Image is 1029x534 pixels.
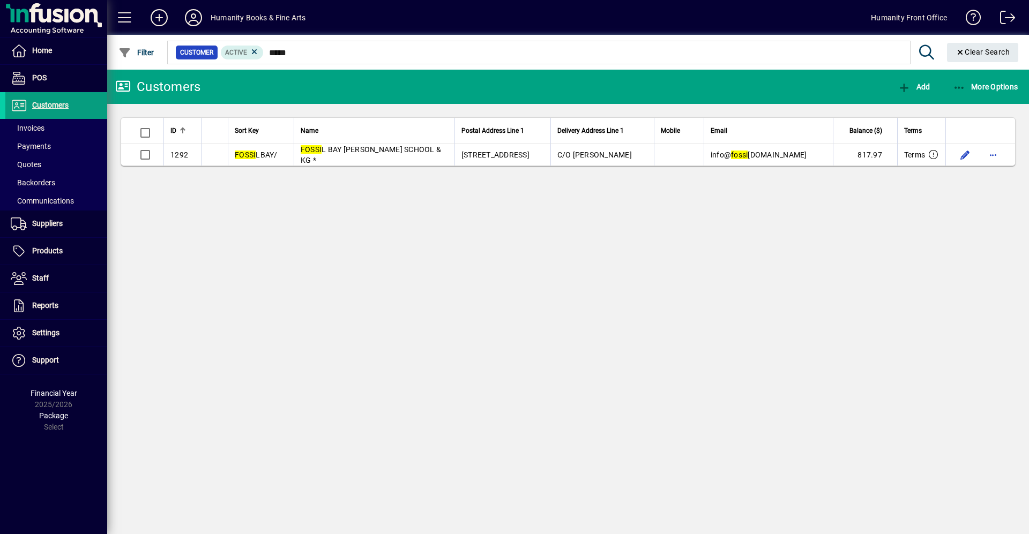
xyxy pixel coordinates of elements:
span: Package [39,411,68,420]
a: Quotes [5,155,107,174]
a: Suppliers [5,210,107,237]
div: Email [711,125,826,137]
div: ID [170,125,195,137]
span: Products [32,246,63,255]
a: Invoices [5,119,107,137]
button: Add [142,8,176,27]
span: Reports [32,301,58,310]
em: FOSSI [301,145,322,154]
span: Financial Year [31,389,77,397]
a: Reports [5,292,107,319]
div: Humanity Front Office [871,9,947,26]
em: fossi [731,151,748,159]
span: Payments [11,142,51,151]
span: Postal Address Line 1 [461,125,524,137]
span: ID [170,125,176,137]
span: Customer [180,47,213,58]
button: Filter [116,43,157,62]
a: Settings [5,320,107,347]
div: Customers [115,78,200,95]
span: POS [32,73,47,82]
a: POS [5,65,107,92]
span: [STREET_ADDRESS] [461,151,530,159]
a: Products [5,238,107,265]
mat-chip: Activation Status: Active [221,46,264,59]
button: Clear [947,43,1019,62]
div: Humanity Books & Fine Arts [211,9,306,26]
span: Add [898,82,930,91]
span: 1292 [170,151,188,159]
a: Backorders [5,174,107,192]
span: info@ [DOMAIN_NAME] [711,151,807,159]
span: Terms [904,125,922,137]
span: Invoices [11,124,44,132]
a: Communications [5,192,107,210]
span: Clear Search [956,48,1010,56]
button: Profile [176,8,211,27]
em: FOSSI [235,151,256,159]
span: Terms [904,149,925,160]
span: Mobile [661,125,680,137]
a: Support [5,347,107,374]
span: Balance ($) [849,125,882,137]
button: More Options [950,77,1021,96]
a: Home [5,37,107,64]
span: Delivery Address Line 1 [557,125,624,137]
span: More Options [953,82,1018,91]
span: Customers [32,101,69,109]
td: 817.97 [833,144,897,166]
span: Filter [118,48,154,57]
div: Name [301,125,448,137]
a: Payments [5,137,107,155]
div: Balance ($) [840,125,892,137]
span: Suppliers [32,219,63,228]
span: Name [301,125,318,137]
span: Active [225,49,247,56]
span: Home [32,46,52,55]
button: More options [985,146,1002,163]
button: Edit [957,146,974,163]
span: Quotes [11,160,41,169]
span: L BAY [PERSON_NAME] SCHOOL & KG * [301,145,441,164]
span: Email [711,125,727,137]
a: Knowledge Base [958,2,981,37]
a: Staff [5,265,107,292]
span: LBAY/ [235,151,278,159]
span: Staff [32,274,49,282]
a: Logout [992,2,1016,37]
div: Mobile [661,125,697,137]
span: Settings [32,328,59,337]
span: Sort Key [235,125,259,137]
span: Support [32,356,59,364]
span: Backorders [11,178,55,187]
span: Communications [11,197,74,205]
button: Add [895,77,933,96]
span: C/O [PERSON_NAME] [557,151,632,159]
